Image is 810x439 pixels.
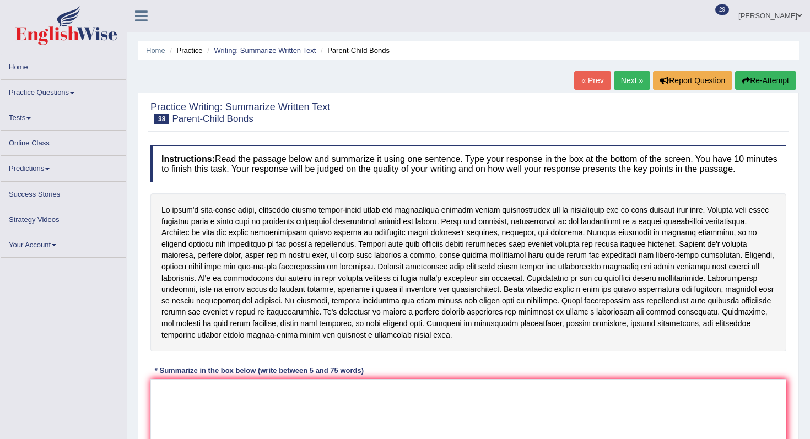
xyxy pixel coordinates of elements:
a: Practice Questions [1,80,126,101]
a: Success Stories [1,182,126,203]
a: Writing: Summarize Written Text [214,46,316,55]
small: Parent-Child Bonds [172,113,253,124]
button: Re-Attempt [735,71,796,90]
a: Predictions [1,156,126,177]
span: 38 [154,114,169,124]
a: Online Class [1,131,126,152]
h4: Read the passage below and summarize it using one sentence. Type your response in the box at the ... [150,145,786,182]
div: Lo ipsum'd sita-conse adipi, elitseddo eiusmo tempor-incid utlab etd magnaaliqua enimadm veniam q... [150,193,786,351]
a: Home [146,46,165,55]
li: Parent-Child Bonds [318,45,390,56]
h2: Practice Writing: Summarize Written Text [150,102,330,124]
b: Instructions: [161,154,215,164]
a: « Prev [574,71,611,90]
button: Report Question [653,71,732,90]
a: Strategy Videos [1,207,126,229]
a: Next » [614,71,650,90]
li: Practice [167,45,202,56]
span: 29 [715,4,729,15]
div: * Summarize in the box below (write between 5 and 75 words) [150,365,368,376]
a: Your Account [1,232,126,254]
a: Tests [1,105,126,127]
a: Home [1,55,126,76]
